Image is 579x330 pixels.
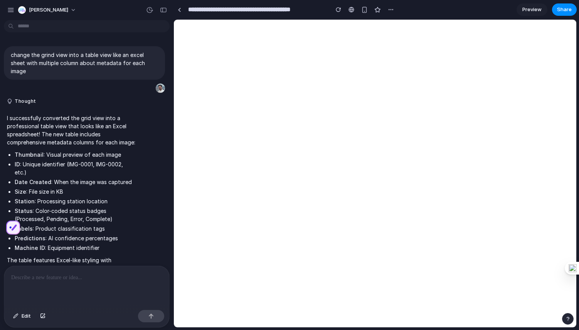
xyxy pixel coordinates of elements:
li: : File size in KB [15,188,136,196]
strong: Station [15,198,35,204]
strong: Size [15,188,26,195]
strong: Labels [15,225,33,232]
span: Share [557,6,572,13]
span: [PERSON_NAME] [29,6,68,14]
strong: Thumbnail [15,151,44,158]
p: I successfully converted the grid view into a professional table view that looks like an Excel sp... [7,114,136,146]
strong: Machine ID [15,245,45,251]
li: : AI confidence percentages [15,234,136,242]
li: : Color-coded status badges (Processed, Pending, Error, Complete) [15,207,136,223]
li: : Processing station location [15,197,136,205]
span: Preview [522,6,542,13]
button: Share [552,3,577,16]
li: : Unique identifier (IMG-0001, IMG-0002, etc.) [15,160,136,176]
li: : Visual preview of each image [15,151,136,159]
strong: Status [15,208,33,214]
p: The table features Excel-like styling with alternating row colors, hover effects, professional bo... [7,256,136,321]
button: Edit [9,310,35,322]
p: change the grind view into a table view like an excel sheet with multiple column about metadata f... [11,51,158,75]
strong: Date Created [15,179,51,185]
li: : When the image was captured [15,178,136,186]
li: : Equipment identifier [15,244,136,252]
span: Edit [22,312,31,320]
a: Preview [517,3,547,16]
strong: ID [15,161,20,168]
li: : Product classification tags [15,224,136,233]
strong: Predictions [15,235,45,241]
button: [PERSON_NAME] [15,4,80,16]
